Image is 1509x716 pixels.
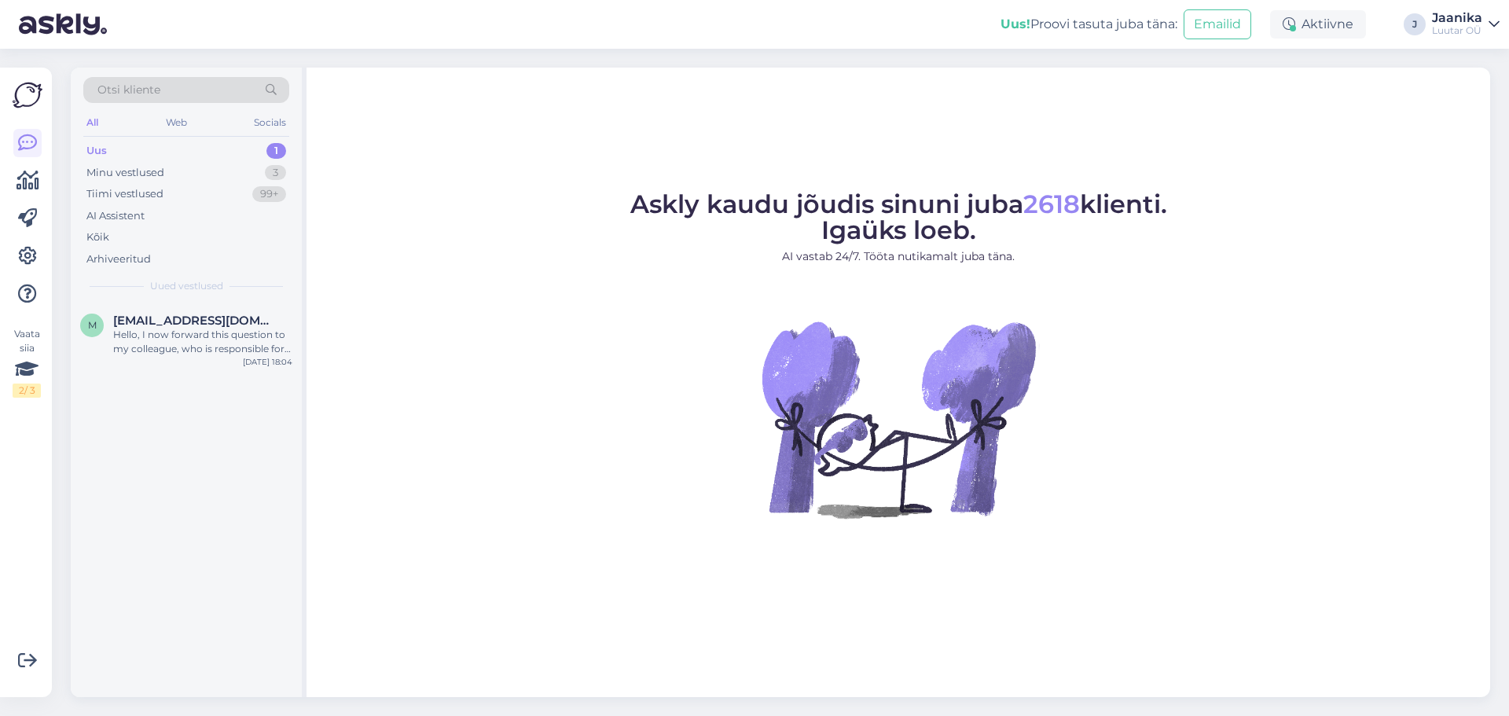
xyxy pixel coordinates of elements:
[163,112,190,133] div: Web
[13,80,42,110] img: Askly Logo
[1404,13,1426,35] div: J
[1270,10,1366,39] div: Aktiivne
[1432,12,1500,37] a: JaanikaLuutar OÜ
[265,165,286,181] div: 3
[86,143,107,159] div: Uus
[251,112,289,133] div: Socials
[1000,17,1030,31] b: Uus!
[13,327,41,398] div: Vaata siia
[150,279,223,293] span: Uued vestlused
[243,356,292,368] div: [DATE] 18:04
[1000,15,1177,34] div: Proovi tasuta juba täna:
[86,208,145,224] div: AI Assistent
[97,82,160,98] span: Otsi kliente
[266,143,286,159] div: 1
[86,186,163,202] div: Tiimi vestlused
[86,165,164,181] div: Minu vestlused
[630,189,1167,245] span: Askly kaudu jõudis sinuni juba klienti. Igaüks loeb.
[1184,9,1251,39] button: Emailid
[86,229,109,245] div: Kõik
[86,252,151,267] div: Arhiveeritud
[113,314,277,328] span: maila.laanemaa@mail.ee
[252,186,286,202] div: 99+
[1023,189,1080,219] span: 2618
[1432,24,1482,37] div: Luutar OÜ
[13,384,41,398] div: 2 / 3
[630,248,1167,265] p: AI vastab 24/7. Tööta nutikamalt juba täna.
[757,277,1040,560] img: No Chat active
[83,112,101,133] div: All
[88,319,97,331] span: m
[1432,12,1482,24] div: Jaanika
[113,328,292,356] div: Hello, I now forward this question to my colleague, who is responsible for this. The reply will b...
